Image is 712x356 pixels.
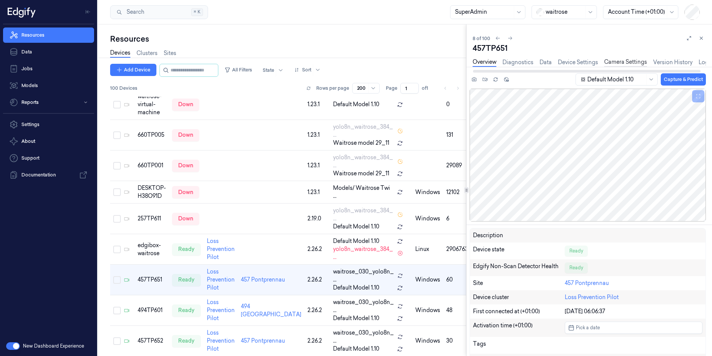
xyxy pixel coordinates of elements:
[113,162,121,170] button: Select row
[241,303,301,318] a: 494 [GEOGRAPHIC_DATA]
[565,294,619,301] a: Loss Prevention Pilot
[138,92,166,117] div: waitrose-virtual-machine
[446,276,468,284] div: 60
[113,131,121,139] button: Select row
[307,162,327,170] div: 1.23.1
[3,95,94,110] button: Reports
[307,131,327,139] div: 1.23.1
[446,306,468,314] div: 48
[207,329,235,352] a: Loss Prevention Pilot
[3,150,94,166] a: Support
[415,337,440,345] p: windows
[172,274,201,286] div: ready
[164,49,176,57] a: Sites
[446,245,468,253] div: 2906763
[333,237,379,245] span: Default Model 1.10
[440,83,463,94] nav: pagination
[82,6,94,18] button: Toggle Navigation
[333,345,379,353] span: Default Model 1.10
[207,268,235,291] a: Loss Prevention Pilot
[3,117,94,132] a: Settings
[138,184,166,200] div: DESKTOP-H38O91D
[333,207,394,223] span: yolo8n_waitrose_384_ ...
[565,246,588,256] div: Ready
[207,238,235,261] a: Loss Prevention Pilot
[172,99,199,111] div: down
[307,100,327,108] div: 1.23.1
[604,58,647,67] a: Camera Settings
[473,340,565,351] div: Tags
[473,43,706,53] div: 457TP651
[207,299,235,322] a: Loss Prevention Pilot
[415,215,440,223] p: windows
[307,337,327,345] div: 2.26.2
[446,215,468,223] div: 6
[110,49,130,58] a: Devices
[3,134,94,149] button: About
[386,85,397,92] span: Page
[138,241,166,257] div: edgibox-waitrose
[565,280,609,286] a: 457 Pontprennau
[473,307,565,316] div: First connected at (+01:00)
[307,306,327,314] div: 2.26.2
[138,131,166,139] div: 660TP005
[110,34,466,44] div: Resources
[446,188,468,196] div: 12102
[172,243,201,256] div: ready
[333,268,394,284] span: waitrose_030_yolo8n_ ...
[473,231,565,239] div: Description
[113,246,121,253] button: Select row
[333,154,394,170] span: yolo8n_waitrose_384_ ...
[540,58,552,66] a: Data
[661,73,706,86] button: Capture & Predict
[333,223,379,231] span: Default Model 1.10
[333,139,389,147] span: Waitrose model 29_11
[415,306,440,314] p: windows
[124,8,144,16] span: Search
[137,49,158,57] a: Clusters
[446,100,468,108] div: 0
[113,337,121,345] button: Select row
[333,100,379,108] span: Default Model 1.10
[307,188,327,196] div: 1.23.1
[473,35,490,42] span: 8 of 100
[565,307,702,316] div: [DATE] 06:06:37
[113,101,121,108] button: Select row
[565,322,702,334] button: Pick a date
[333,314,379,322] span: Default Model 1.10
[473,293,565,301] div: Device cluster
[138,162,166,170] div: 660TP001
[333,329,394,345] span: waitrose_030_yolo8n_ ...
[3,28,94,43] a: Resources
[558,58,598,66] a: Device Settings
[3,61,94,76] a: Jobs
[473,279,565,287] div: Site
[172,213,199,225] div: down
[333,284,379,292] span: Default Model 1.10
[138,337,166,345] div: 457TP652
[699,58,711,66] a: Logs
[333,245,394,261] span: yolo8n_waitrose_384_ ...
[473,58,496,67] a: Overview
[422,85,434,92] span: of 1
[446,337,468,345] div: 30
[473,322,565,334] div: Activation time (+01:00)
[333,298,394,314] span: waitrose_030_yolo8n_ ...
[172,186,199,198] div: down
[110,85,137,92] span: 100 Devices
[113,215,121,223] button: Select row
[333,170,389,178] span: Waitrose model 29_11
[113,307,121,314] button: Select row
[473,246,565,256] div: Device state
[307,245,327,253] div: 2.26.2
[574,324,600,331] span: Pick a date
[316,85,349,92] p: Rows per page
[172,160,199,172] div: down
[307,276,327,284] div: 2.26.2
[138,306,166,314] div: 494TP601
[221,64,255,76] button: All Filters
[113,188,121,196] button: Select row
[473,262,565,273] div: Edgify Non-Scan Detector Health
[241,337,285,344] a: 457 Pontprennau
[172,129,199,141] div: down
